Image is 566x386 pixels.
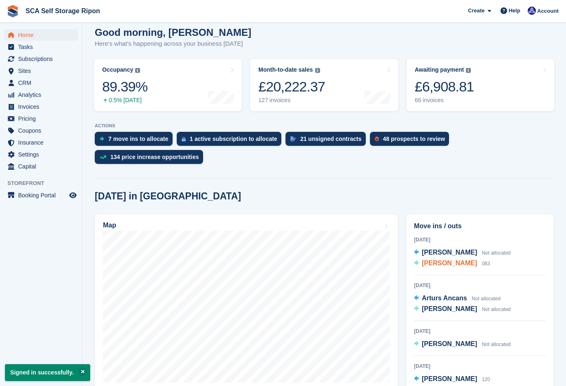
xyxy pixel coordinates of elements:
[414,258,490,269] a: [PERSON_NAME] 083
[18,113,68,124] span: Pricing
[422,249,477,256] span: [PERSON_NAME]
[383,136,445,142] div: 48 prospects to review
[4,137,78,148] a: menu
[4,113,78,124] a: menu
[18,41,68,53] span: Tasks
[4,65,78,77] a: menu
[4,89,78,101] a: menu
[18,101,68,112] span: Invoices
[250,59,398,111] a: Month-to-date sales £20,222.37 127 invoices
[95,132,177,150] a: 7 move ins to allocate
[422,375,477,382] span: [PERSON_NAME]
[482,306,511,312] span: Not allocated
[7,179,82,187] span: Storefront
[102,66,133,73] div: Occupancy
[18,65,68,77] span: Sites
[18,89,68,101] span: Analytics
[537,7,559,15] span: Account
[482,342,511,347] span: Not allocated
[468,7,484,15] span: Create
[68,190,78,200] a: Preview store
[415,66,464,73] div: Awaiting payment
[95,150,207,168] a: 134 price increase opportunities
[414,236,546,243] div: [DATE]
[414,339,511,350] a: [PERSON_NAME] Not allocated
[18,189,68,201] span: Booking Portal
[94,59,242,111] a: Occupancy 89.39% 0.5% [DATE]
[18,137,68,148] span: Insurance
[414,363,546,370] div: [DATE]
[414,328,546,335] div: [DATE]
[422,340,477,347] span: [PERSON_NAME]
[414,293,501,304] a: Arturs Ancans Not allocated
[414,282,546,289] div: [DATE]
[258,66,313,73] div: Month-to-date sales
[4,189,78,201] a: menu
[258,97,325,104] div: 127 invoices
[18,53,68,65] span: Subscriptions
[190,136,277,142] div: 1 active subscription to allocate
[18,29,68,41] span: Home
[422,305,477,312] span: [PERSON_NAME]
[4,53,78,65] a: menu
[135,68,140,73] img: icon-info-grey-7440780725fd019a000dd9b08b2336e03edf1995a4989e88bcd33f0948082b44.svg
[95,27,251,38] h1: Good morning, [PERSON_NAME]
[4,101,78,112] a: menu
[422,295,467,302] span: Arturs Ancans
[108,136,168,142] div: 7 move ins to allocate
[482,261,490,267] span: 083
[4,29,78,41] a: menu
[315,68,320,73] img: icon-info-grey-7440780725fd019a000dd9b08b2336e03edf1995a4989e88bcd33f0948082b44.svg
[18,149,68,160] span: Settings
[4,161,78,172] a: menu
[95,39,251,49] p: Here's what's happening across your business [DATE]
[407,59,554,111] a: Awaiting payment £6,908.81 66 invoices
[290,136,296,141] img: contract_signature_icon-13c848040528278c33f63329250d36e43548de30e8caae1d1a13099fd9432cc5.svg
[415,78,474,95] div: £6,908.81
[182,136,186,142] img: active_subscription_to_allocate_icon-d502201f5373d7db506a760aba3b589e785aa758c864c3986d89f69b8ff3...
[285,132,370,150] a: 21 unsigned contracts
[414,304,511,315] a: [PERSON_NAME] Not allocated
[177,132,285,150] a: 1 active subscription to allocate
[528,7,536,15] img: Sarah Race
[103,222,116,229] h2: Map
[300,136,362,142] div: 21 unsigned contracts
[375,136,379,141] img: prospect-51fa495bee0391a8d652442698ab0144808aea92771e9ea1ae160a38d050c398.svg
[100,136,104,141] img: move_ins_to_allocate_icon-fdf77a2bb77ea45bf5b3d319d69a93e2d87916cf1d5bf7949dd705db3b84f3ca.svg
[482,377,490,382] span: 120
[370,132,454,150] a: 48 prospects to review
[102,78,147,95] div: 89.39%
[482,250,511,256] span: Not allocated
[95,123,554,129] p: ACTIONS
[18,125,68,136] span: Coupons
[18,77,68,89] span: CRM
[4,149,78,160] a: menu
[415,97,474,104] div: 66 invoices
[258,78,325,95] div: £20,222.37
[472,296,501,302] span: Not allocated
[414,221,546,231] h2: Move ins / outs
[4,125,78,136] a: menu
[102,97,147,104] div: 0.5% [DATE]
[466,68,471,73] img: icon-info-grey-7440780725fd019a000dd9b08b2336e03edf1995a4989e88bcd33f0948082b44.svg
[4,41,78,53] a: menu
[5,364,90,381] p: Signed in successfully.
[422,260,477,267] span: [PERSON_NAME]
[7,5,19,17] img: stora-icon-8386f47178a22dfd0bd8f6a31ec36ba5ce8667c1dd55bd0f319d3a0aa187defe.svg
[100,155,106,159] img: price_increase_opportunities-93ffe204e8149a01c8c9dc8f82e8f89637d9d84a8eef4429ea346261dce0b2c0.svg
[509,7,520,15] span: Help
[95,191,241,202] h2: [DATE] in [GEOGRAPHIC_DATA]
[22,4,103,18] a: SCA Self Storage Ripon
[414,248,511,258] a: [PERSON_NAME] Not allocated
[110,154,199,160] div: 134 price increase opportunities
[4,77,78,89] a: menu
[414,374,490,385] a: [PERSON_NAME] 120
[18,161,68,172] span: Capital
